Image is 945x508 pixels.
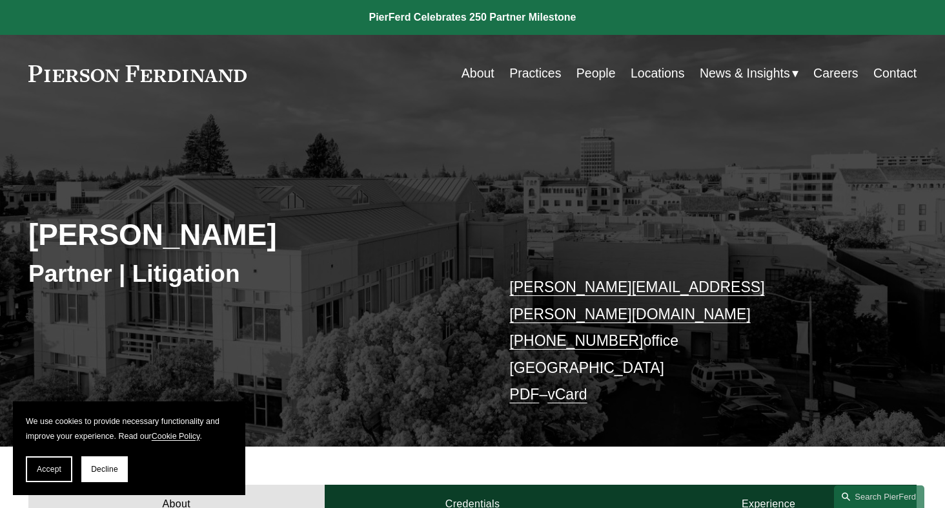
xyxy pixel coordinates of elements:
[834,485,924,508] a: Search this site
[509,332,643,349] a: [PHONE_NUMBER]
[26,456,72,482] button: Accept
[576,61,616,86] a: People
[631,61,684,86] a: Locations
[509,386,539,403] a: PDF
[509,61,561,86] a: Practices
[509,274,879,408] p: office [GEOGRAPHIC_DATA] –
[700,61,798,86] a: folder dropdown
[91,465,118,474] span: Decline
[28,259,472,289] h3: Partner | Litigation
[700,62,790,85] span: News & Insights
[509,279,764,322] a: [PERSON_NAME][EMAIL_ADDRESS][PERSON_NAME][DOMAIN_NAME]
[873,61,917,86] a: Contact
[813,61,858,86] a: Careers
[152,432,200,441] a: Cookie Policy
[462,61,494,86] a: About
[28,217,472,253] h2: [PERSON_NAME]
[37,465,61,474] span: Accept
[13,401,245,495] section: Cookie banner
[81,456,128,482] button: Decline
[26,414,232,443] p: We use cookies to provide necessary functionality and improve your experience. Read our .
[547,386,587,403] a: vCard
